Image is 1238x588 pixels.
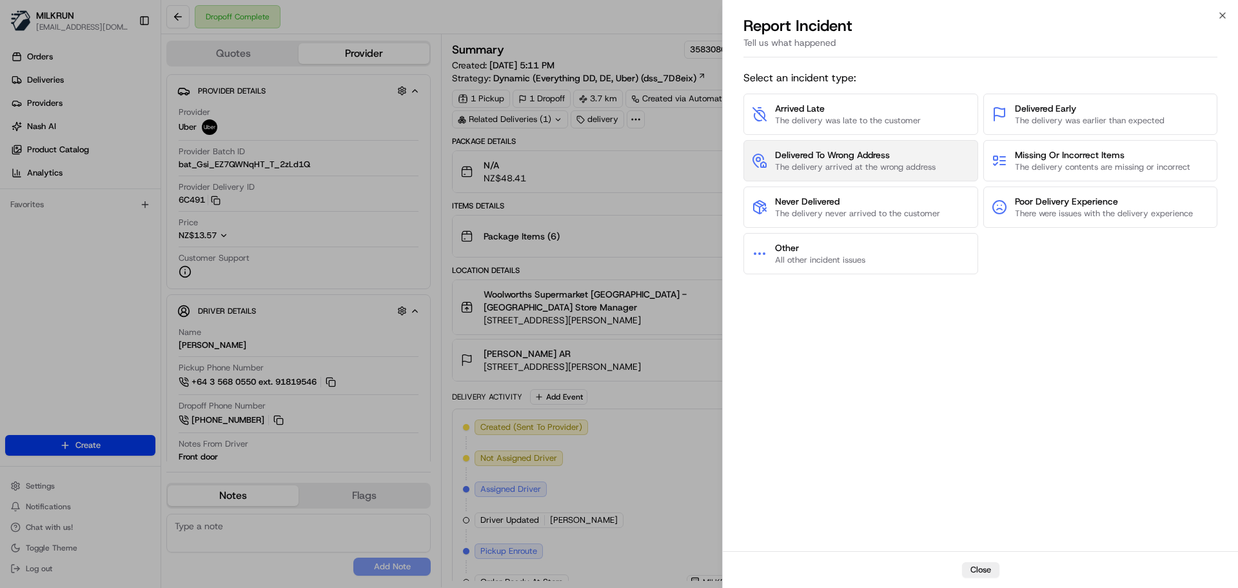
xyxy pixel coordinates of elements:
[775,115,921,127] span: The delivery was late to the customer
[743,15,852,36] p: Report Incident
[775,148,936,161] span: Delivered To Wrong Address
[962,562,999,578] button: Close
[743,187,978,228] button: Never DeliveredThe delivery never arrived to the customer
[743,233,978,274] button: OtherAll other incident issues
[983,94,1218,135] button: Delivered EarlyThe delivery was earlier than expected
[775,241,865,254] span: Other
[775,254,865,266] span: All other incident issues
[743,70,1217,86] span: Select an incident type:
[1015,115,1164,127] span: The delivery was earlier than expected
[1015,102,1164,115] span: Delivered Early
[775,208,940,219] span: The delivery never arrived to the customer
[983,187,1218,228] button: Poor Delivery ExperienceThere were issues with the delivery experience
[775,102,921,115] span: Arrived Late
[743,94,978,135] button: Arrived LateThe delivery was late to the customer
[1015,195,1193,208] span: Poor Delivery Experience
[775,195,940,208] span: Never Delivered
[983,140,1218,181] button: Missing Or Incorrect ItemsThe delivery contents are missing or incorrect
[1015,148,1190,161] span: Missing Or Incorrect Items
[1015,208,1193,219] span: There were issues with the delivery experience
[743,140,978,181] button: Delivered To Wrong AddressThe delivery arrived at the wrong address
[743,36,1217,57] div: Tell us what happened
[1015,161,1190,173] span: The delivery contents are missing or incorrect
[775,161,936,173] span: The delivery arrived at the wrong address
